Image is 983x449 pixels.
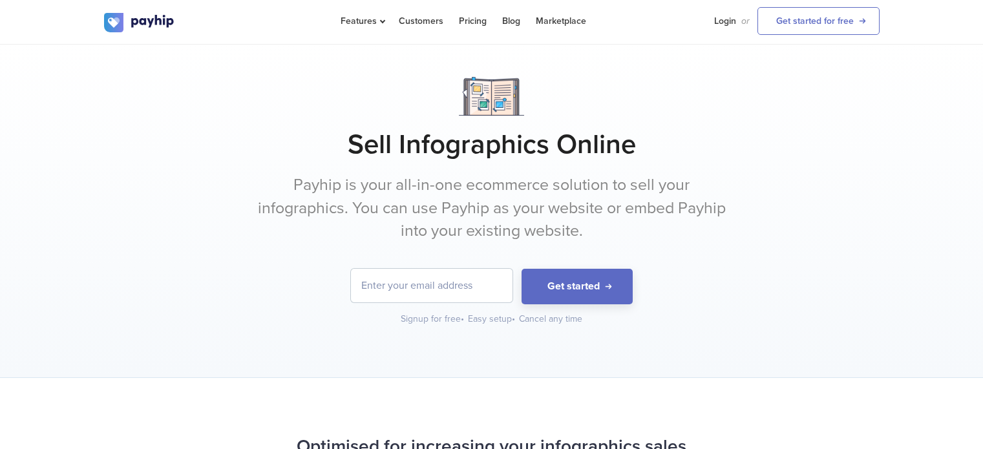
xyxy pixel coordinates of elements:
[757,7,880,35] a: Get started for free
[249,174,734,243] p: Payhip is your all-in-one ecommerce solution to sell your infographics. You can use Payhip as you...
[519,313,582,326] div: Cancel any time
[461,313,464,324] span: •
[341,16,383,26] span: Features
[104,13,175,32] img: logo.svg
[468,313,516,326] div: Easy setup
[522,269,633,304] button: Get started
[459,77,524,116] img: Notebook.png
[351,269,513,302] input: Enter your email address
[401,313,465,326] div: Signup for free
[512,313,515,324] span: •
[104,129,880,161] h1: Sell Infographics Online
